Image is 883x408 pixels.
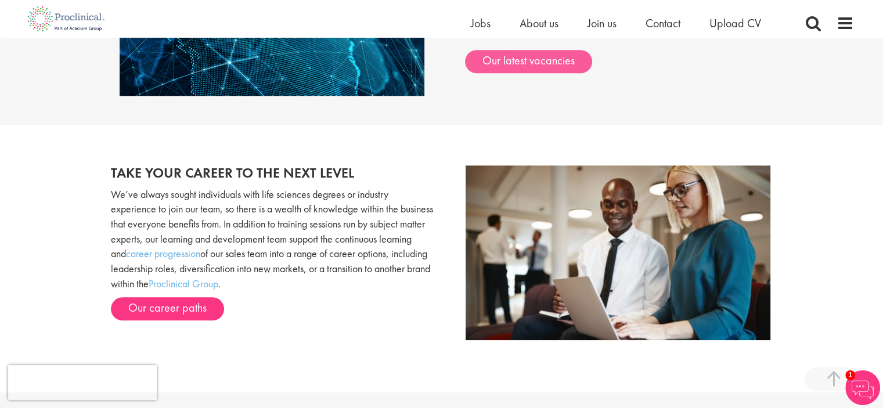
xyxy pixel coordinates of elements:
[646,16,680,31] a: Contact
[8,365,157,400] iframe: reCAPTCHA
[520,16,558,31] a: About us
[845,370,880,405] img: Chatbot
[709,16,761,31] a: Upload CV
[845,370,855,380] span: 1
[126,247,200,260] a: career progression
[111,297,224,320] a: Our career paths
[465,50,592,73] a: Our latest vacancies
[471,16,491,31] a: Jobs
[149,277,218,290] a: Proclinical Group
[111,165,433,180] h2: Take your career to the next level
[111,187,433,291] p: We’ve always sought individuals with life sciences degrees or industry experience to join our tea...
[588,16,617,31] a: Join us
